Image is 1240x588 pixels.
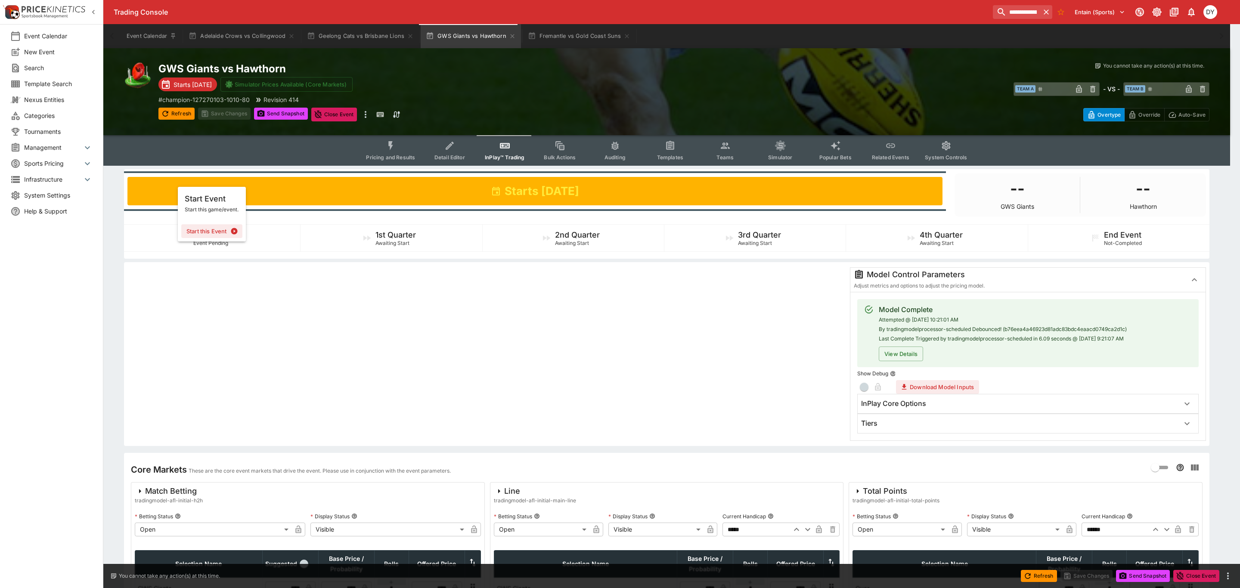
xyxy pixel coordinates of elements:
[24,79,93,88] span: Template Search
[485,154,524,161] span: InPlay™ Trading
[22,6,85,12] img: PriceKinetics
[738,240,772,246] span: Awaiting Start
[24,175,82,184] span: Infrastructure
[852,513,891,520] p: Betting Status
[1178,110,1206,119] p: Auto-Save
[374,551,409,578] th: Rolls
[1010,177,1025,200] h1: --
[1223,571,1233,581] button: more
[183,24,300,48] button: Adelaide Crows vs Collingwood
[896,380,979,394] button: Download Model Inputs
[879,316,1127,342] span: Attempted @ [DATE] 10:21:01 AM By tradingmodelprocessor-scheduled Debounced! (b76eea4a46923d81adc...
[1021,570,1057,582] button: Refresh
[1083,108,1209,121] div: Start From
[158,108,195,120] button: Refresh
[872,154,909,161] span: Related Events
[121,24,182,48] button: Event Calendar
[22,14,68,18] img: Sportsbook Management
[185,206,239,213] span: Start this game/event.
[967,513,1006,520] p: Display Status
[220,77,353,92] button: Simulator Prices Available (Core Markets)
[494,496,576,505] span: tradingmodel-afl-initial-main-line
[853,551,1036,578] th: Selection Name
[861,399,926,408] h6: InPlay Core Options
[854,269,1180,280] div: Model Control Parameters
[1201,3,1220,22] button: dylan.brown
[189,467,451,475] p: These are the core event markets that drive the event. Please use in conjunction with the event p...
[24,95,93,104] span: Nexus Entities
[254,108,308,120] button: Send Snapshot
[135,551,263,578] th: Selection Name
[494,486,576,496] div: Line
[135,496,203,505] span: tradingmodel-afl-initial-h2h
[135,513,173,520] p: Betting Status
[310,513,350,520] p: Display Status
[879,304,1127,315] div: Model Complete
[119,572,220,580] p: You cannot take any action(s) at this time.
[131,464,187,475] h4: Core Markets
[768,551,824,578] th: Offered Price
[124,62,152,90] img: australian_rules.png
[158,62,684,75] h2: Copy To Clipboard
[1015,85,1035,93] span: Team A
[920,240,954,246] span: Awaiting Start
[494,523,589,536] div: Open
[24,111,93,120] span: Categories
[819,154,852,161] span: Popular Bets
[544,154,576,161] span: Bulk Actions
[852,523,948,536] div: Open
[494,551,677,578] th: Selection Name
[494,513,532,520] p: Betting Status
[1092,551,1127,578] th: Rolls
[24,191,93,200] span: System Settings
[993,5,1040,19] input: search
[1069,5,1130,19] button: Select Tenant
[24,47,93,56] span: New Event
[311,108,357,121] button: Close Event
[3,3,20,21] img: PriceKinetics Logo
[555,230,600,240] h5: 2nd Quarter
[555,240,589,246] span: Awaiting Start
[434,154,465,161] span: Detail Editor
[158,95,250,104] p: Copy To Clipboard
[1001,203,1034,210] p: GWS Giants
[1103,84,1120,93] h6: - VS -
[1136,177,1150,200] h1: --
[1036,551,1092,578] th: Base Price / Probability
[375,230,416,240] h5: 1st Quarter
[375,240,409,246] span: Awaiting Start
[733,551,768,578] th: Rolls
[24,159,82,168] span: Sports Pricing
[716,154,734,161] span: Teams
[24,143,82,152] span: Management
[1104,240,1142,246] span: Not-Completed
[854,282,985,289] span: Adjust metrics and options to adjust the pricing model.
[421,24,521,48] button: GWS Giants vs Hawthorn
[857,370,888,377] p: Show Debug
[1125,85,1145,93] span: Team B
[604,154,626,161] span: Auditing
[852,496,939,505] span: tradingmodel-afl-initial-total-points
[181,224,242,238] button: Start this Event
[366,154,415,161] span: Pricing and Results
[1104,230,1141,240] h5: End Event
[360,108,371,121] button: more
[1054,5,1068,19] button: No Bookmarks
[359,135,974,166] div: Event type filters
[302,24,419,48] button: Geelong Cats vs Brisbane Lions
[608,523,704,536] div: Visible
[1103,62,1204,70] p: You cannot take any action(s) at this time.
[310,523,467,536] div: Visible
[185,194,239,204] h5: Start Event
[505,184,579,198] h1: Starts [DATE]
[114,8,989,17] div: Trading Console
[657,154,683,161] span: Templates
[677,551,733,578] th: Base Price / Probability
[1127,551,1183,578] th: Offered Price
[738,230,781,240] h5: 3rd Quarter
[523,24,636,48] button: Fremantle vs Gold Coast Suns
[722,513,766,520] p: Current Handicap
[861,419,877,428] h6: Tiers
[24,63,93,72] span: Search
[265,559,297,569] span: Suggested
